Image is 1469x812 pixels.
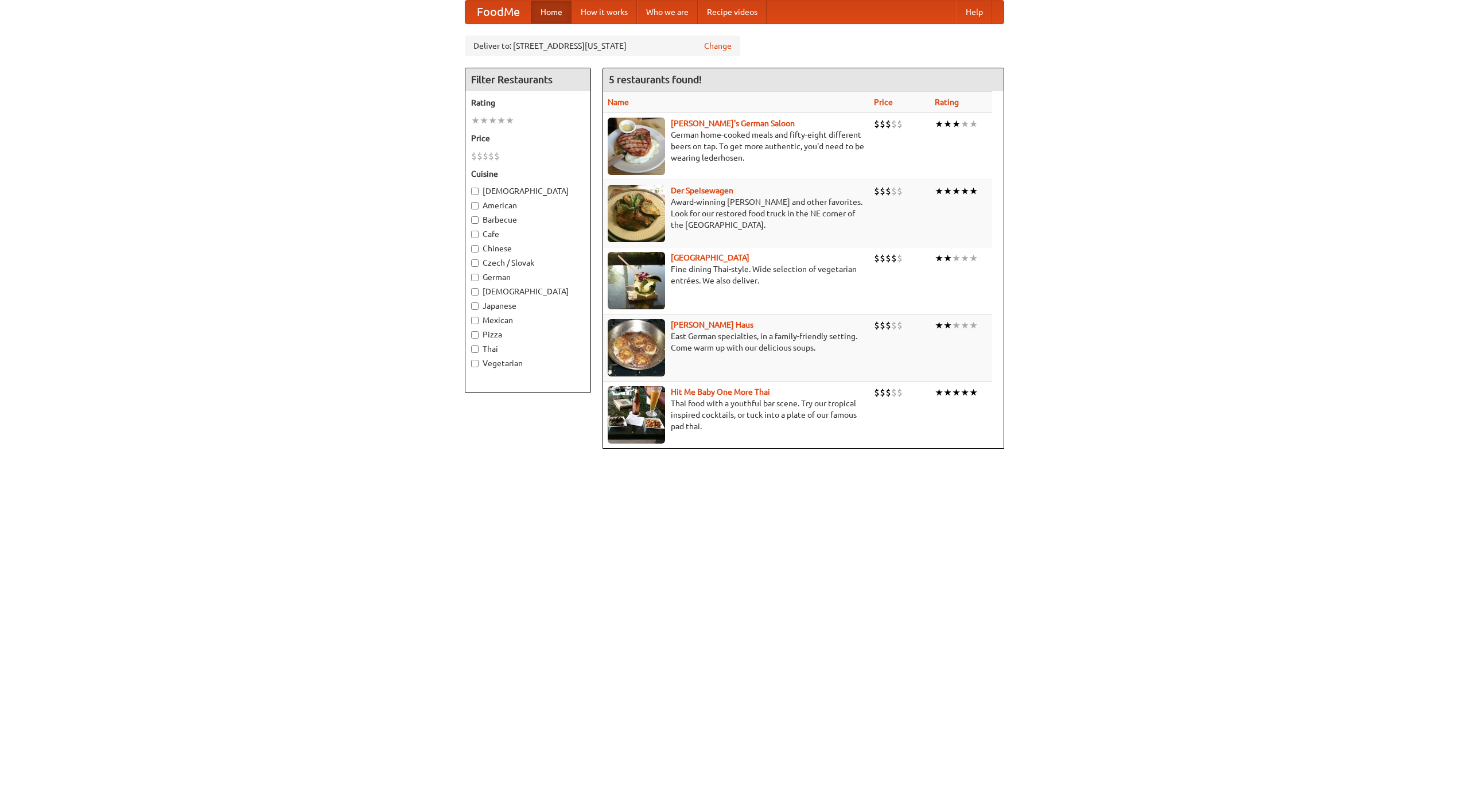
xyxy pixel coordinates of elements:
li: $ [483,150,488,162]
li: $ [874,118,880,130]
li: $ [885,386,891,399]
label: [DEMOGRAPHIC_DATA] [471,185,585,197]
li: $ [891,118,897,130]
b: [PERSON_NAME] Haus [671,320,753,329]
input: Mexican [471,317,479,324]
li: ★ [969,118,978,130]
label: Thai [471,343,585,355]
li: $ [477,150,483,162]
li: $ [874,252,880,265]
li: $ [880,118,885,130]
a: Recipe videos [698,1,767,24]
a: Price [874,98,893,107]
li: $ [897,319,903,332]
a: FoodMe [465,1,531,24]
li: $ [885,118,891,130]
li: $ [880,319,885,332]
li: $ [494,150,500,162]
label: Pizza [471,329,585,340]
a: Hit Me Baby One More Thai [671,387,770,397]
li: ★ [506,114,514,127]
div: Deliver to: [STREET_ADDRESS][US_STATE] [465,36,740,56]
li: $ [488,150,494,162]
label: Vegetarian [471,358,585,369]
li: $ [874,185,880,197]
label: Japanese [471,300,585,312]
li: ★ [943,386,952,399]
li: ★ [961,386,969,399]
li: $ [885,185,891,197]
img: babythai.jpg [608,386,665,444]
li: ★ [943,319,952,332]
li: ★ [969,386,978,399]
li: ★ [935,386,943,399]
li: ★ [969,252,978,265]
a: Help [957,1,992,24]
p: German home-cooked meals and fifty-eight different beers on tap. To get more authentic, you'd nee... [608,129,865,164]
a: Der Speisewagen [671,186,733,195]
li: $ [874,386,880,399]
a: Name [608,98,629,107]
img: kohlhaus.jpg [608,319,665,376]
p: Fine dining Thai-style. Wide selection of vegetarian entrées. We also deliver. [608,263,865,286]
li: ★ [952,386,961,399]
input: German [471,274,479,281]
h5: Cuisine [471,168,585,180]
li: ★ [935,185,943,197]
li: ★ [952,185,961,197]
input: Barbecue [471,216,479,224]
label: American [471,200,585,211]
a: Who we are [637,1,698,24]
li: ★ [952,319,961,332]
p: East German specialties, in a family-friendly setting. Come warm up with our delicious soups. [608,331,865,353]
input: Thai [471,345,479,353]
img: esthers.jpg [608,118,665,175]
li: ★ [480,114,488,127]
li: $ [897,118,903,130]
li: ★ [961,118,969,130]
label: Mexican [471,314,585,326]
input: American [471,202,479,209]
a: [GEOGRAPHIC_DATA] [671,253,749,262]
li: $ [874,319,880,332]
h5: Price [471,133,585,144]
a: Rating [935,98,959,107]
a: [PERSON_NAME]'s German Saloon [671,119,795,128]
label: Barbecue [471,214,585,226]
li: ★ [497,114,506,127]
li: ★ [952,252,961,265]
li: $ [880,252,885,265]
li: $ [885,252,891,265]
input: [DEMOGRAPHIC_DATA] [471,288,479,296]
input: Vegetarian [471,360,479,367]
li: $ [897,185,903,197]
li: $ [880,185,885,197]
input: Japanese [471,302,479,310]
li: ★ [935,118,943,130]
li: ★ [943,185,952,197]
label: [DEMOGRAPHIC_DATA] [471,286,585,297]
li: $ [880,386,885,399]
img: satay.jpg [608,252,665,309]
label: Cafe [471,228,585,240]
li: ★ [488,114,497,127]
li: $ [885,319,891,332]
h4: Filter Restaurants [465,68,590,91]
li: $ [891,319,897,332]
li: $ [891,386,897,399]
input: Cafe [471,231,479,238]
input: Czech / Slovak [471,259,479,267]
a: Home [531,1,572,24]
li: ★ [961,319,969,332]
li: ★ [935,252,943,265]
li: ★ [943,118,952,130]
label: Czech / Slovak [471,257,585,269]
a: How it works [572,1,637,24]
p: Thai food with a youthful bar scene. Try our tropical inspired cocktails, or tuck into a plate of... [608,398,865,432]
input: [DEMOGRAPHIC_DATA] [471,188,479,195]
li: ★ [952,118,961,130]
p: Award-winning [PERSON_NAME] and other favorites. Look for our restored food truck in the NE corne... [608,196,865,231]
